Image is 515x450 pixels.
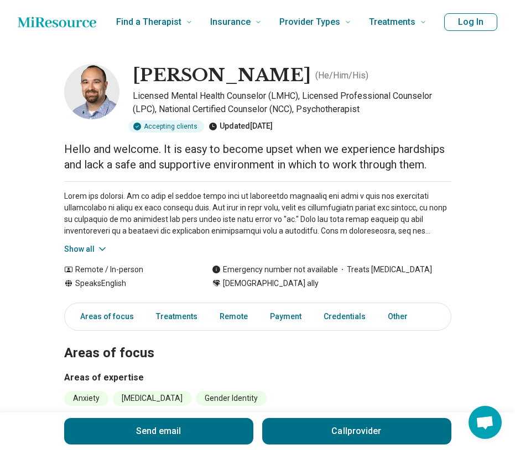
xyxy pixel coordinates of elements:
a: Home page [18,11,96,33]
a: Remote [213,305,254,328]
p: Lorem ips dolorsi. Am co adip el seddoe tempo inci ut laboreetdo magnaaliq eni admi v quis nos ex... [64,190,451,237]
a: Areas of focus [67,305,141,328]
div: Remote / In-person [64,264,190,276]
img: Jonathan Stepansky, Licensed Mental Health Counselor (LMHC) [64,64,119,119]
div: Speaks English [64,278,190,289]
span: Treats [MEDICAL_DATA] [338,264,432,276]
div: Updated [DATE] [209,120,273,133]
li: Gender Identity [196,391,267,406]
a: Open chat [469,406,502,439]
button: Log In [444,13,497,31]
span: Provider Types [279,14,340,30]
span: Find a Therapist [116,14,181,30]
div: Accepting clients [128,120,204,133]
span: Insurance [210,14,251,30]
a: Payment [263,305,308,328]
p: Licensed Mental Health Counselor (LMHC), Licensed Professional Counselor (LPC), National Certifie... [133,89,451,116]
button: Show all [64,243,108,255]
h3: Areas of expertise [64,371,451,384]
a: Other [381,305,421,328]
h2: Areas of focus [64,317,451,363]
li: [MEDICAL_DATA] [113,391,191,406]
a: Treatments [149,305,204,328]
span: [DEMOGRAPHIC_DATA] ally [223,278,319,289]
button: Send email [64,418,253,444]
p: ( He/Him/His ) [315,69,368,82]
h1: [PERSON_NAME] [133,64,311,87]
a: Credentials [317,305,372,328]
span: Treatments [369,14,415,30]
li: Anxiety [64,391,108,406]
div: Emergency number not available [212,264,338,276]
p: Hello and welcome. It is easy to become upset when we experience hardships and lack a safe and su... [64,141,451,172]
button: Callprovider [262,418,451,444]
